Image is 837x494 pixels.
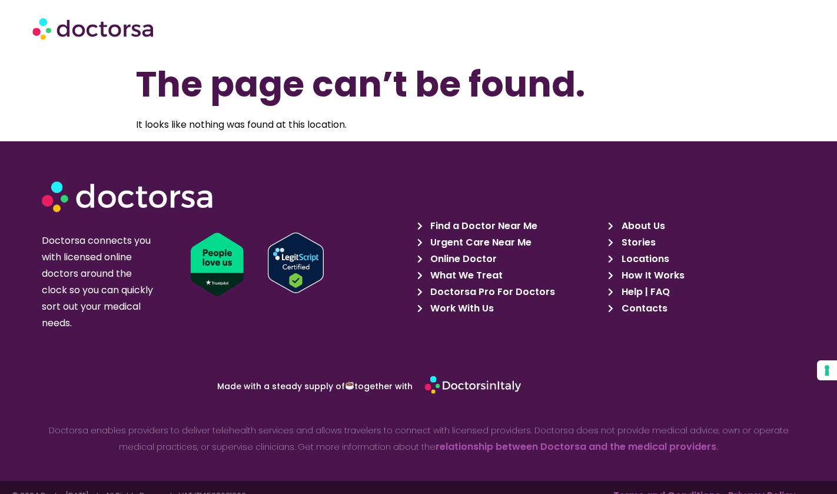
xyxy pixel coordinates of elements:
span: What We Treat [427,267,503,284]
strong: . [716,441,718,453]
span: Help | FAQ [619,284,670,300]
p: Made with a steady supply of together with [102,382,413,390]
a: Urgent Care Near Me [417,234,602,251]
span: Doctorsa Pro For Doctors [427,284,555,300]
a: Stories [608,234,792,251]
a: About Us [608,218,792,234]
span: Stories [619,234,656,251]
span: Find a Doctor Near Me [427,218,537,234]
span: Online Doctor [427,251,497,267]
span: Contacts [619,300,667,317]
img: Verify Approval for www.doctorsa.com [268,233,324,293]
span: Work With Us [427,300,494,317]
span: Locations [619,251,669,267]
a: Doctorsa Pro For Doctors [417,284,602,300]
a: Contacts [608,300,792,317]
p: Doctorsa enables providers to deliver telehealth services and allows travelers to connect with li... [31,422,806,455]
a: How It Works [608,267,792,284]
span: About Us [619,218,665,234]
button: Your consent preferences for tracking technologies [817,360,837,380]
a: Work With Us [417,300,602,317]
span: Urgent Care Near Me [427,234,532,251]
a: Locations [608,251,792,267]
img: ☕ [346,382,354,390]
a: Help | FAQ [608,284,792,300]
a: Online Doctor [417,251,602,267]
a: Verify LegitScript Approval for www.doctorsa.com [268,233,425,293]
a: relationship between Doctorsa and the medical providers [436,440,716,453]
a: Find a Doctor Near Me [417,218,602,234]
p: It looks like nothing was found at this location. [136,117,701,133]
h1: The page can’t be found. [136,61,701,107]
a: What We Treat [417,267,602,284]
span: How It Works [619,267,685,284]
p: Doctorsa connects you with licensed online doctors around the clock so you can quickly sort out y... [42,233,158,331]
